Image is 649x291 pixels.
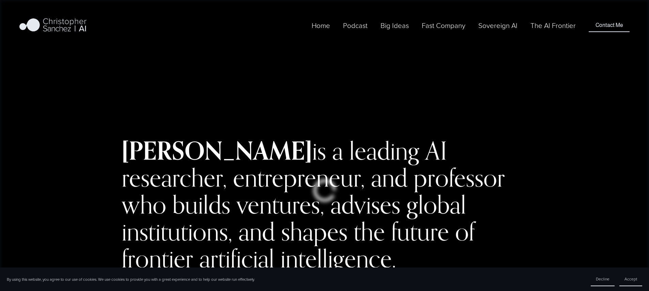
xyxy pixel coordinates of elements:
a: folder dropdown [381,20,409,31]
a: Sovereign AI [478,20,517,31]
h2: is a leading AI researcher, entrepreneur, and professor who builds ventures, advises global insti... [122,137,527,272]
a: folder dropdown [422,20,465,31]
a: The AI Frontier [530,20,576,31]
span: Fast Company [422,20,465,30]
button: Decline [591,272,615,286]
span: Accept [624,276,637,282]
a: Home [312,20,330,31]
strong: [PERSON_NAME] [122,135,312,166]
span: Decline [596,276,609,282]
img: Christopher Sanchez | AI [19,17,87,34]
p: By using this website, you agree to our use of cookies. We use cookies to provide you with a grea... [7,277,254,282]
span: Big Ideas [381,20,409,30]
button: Accept [619,272,642,286]
a: Contact Me [589,19,629,32]
a: Podcast [343,20,368,31]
